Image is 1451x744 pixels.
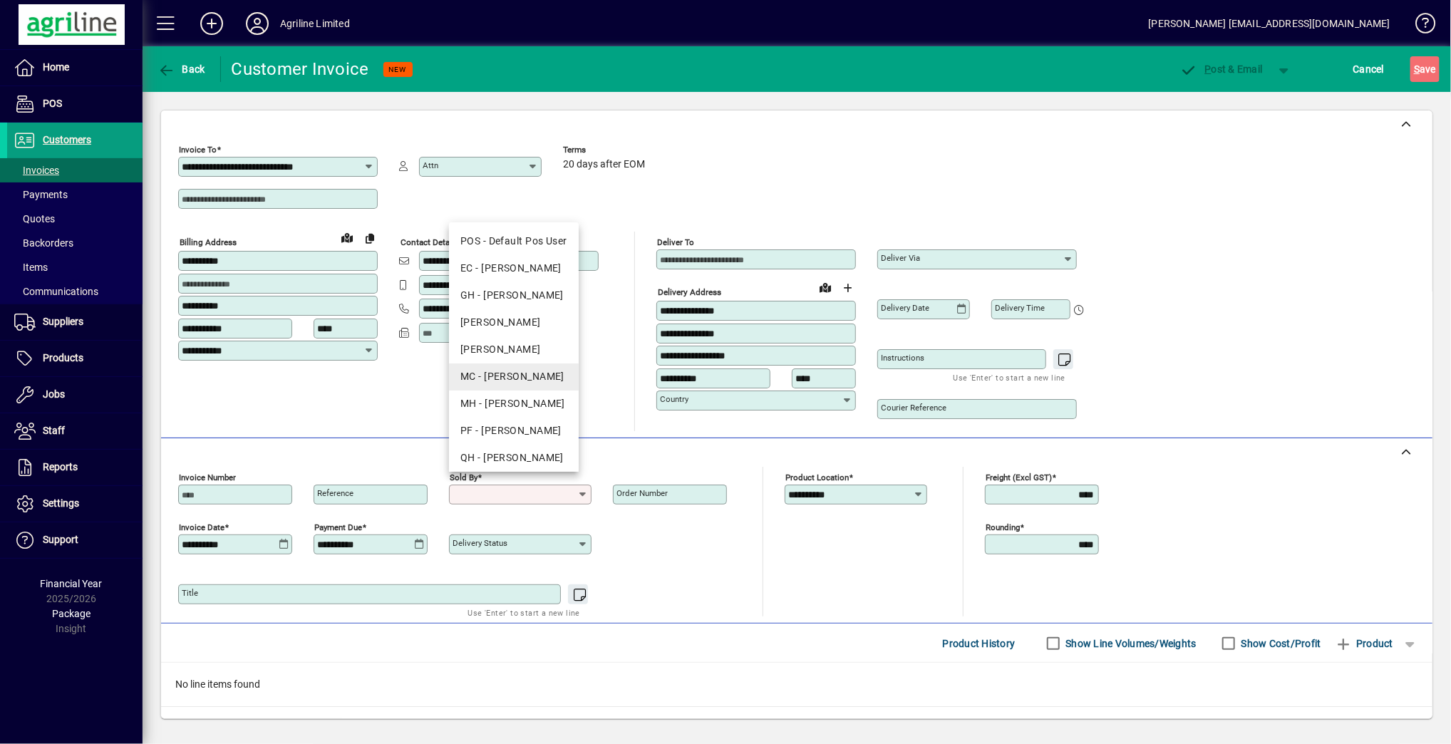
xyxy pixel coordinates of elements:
[7,86,143,122] a: POS
[43,534,78,545] span: Support
[182,588,198,598] mat-label: Title
[358,227,381,249] button: Copy to Delivery address
[43,61,69,73] span: Home
[1414,63,1420,75] span: S
[7,377,143,413] a: Jobs
[881,303,929,313] mat-label: Delivery date
[1205,63,1212,75] span: P
[881,253,920,263] mat-label: Deliver via
[1328,631,1400,656] button: Product
[449,228,579,255] mat-option: POS - Default Pos User
[1149,12,1390,35] div: [PERSON_NAME] [EMAIL_ADDRESS][DOMAIN_NAME]
[995,303,1045,313] mat-label: Delivery time
[460,261,567,276] div: EC - [PERSON_NAME]
[41,578,103,589] span: Financial Year
[179,472,236,482] mat-label: Invoice number
[14,262,48,273] span: Items
[468,604,580,621] mat-hint: Use 'Enter' to start a new line
[43,316,83,327] span: Suppliers
[943,632,1016,655] span: Product History
[7,304,143,340] a: Suppliers
[449,418,579,445] mat-option: PF - Paul Forrest
[7,255,143,279] a: Items
[7,231,143,255] a: Backorders
[14,237,73,249] span: Backorders
[449,445,579,472] mat-option: QH - Queenie Hobson
[460,315,567,330] div: [PERSON_NAME]
[814,276,837,299] a: View on map
[1405,3,1433,49] a: Knowledge Base
[449,309,579,336] mat-option: JH - James Hamlin
[14,286,98,297] span: Communications
[660,394,688,404] mat-label: Country
[14,213,55,224] span: Quotes
[179,522,224,532] mat-label: Invoice date
[7,341,143,376] a: Products
[143,56,221,82] app-page-header-button: Back
[43,425,65,436] span: Staff
[616,488,668,498] mat-label: Order number
[986,522,1020,532] mat-label: Rounding
[460,342,567,357] div: [PERSON_NAME]
[450,472,477,482] mat-label: Sold by
[232,58,369,81] div: Customer Invoice
[179,145,217,155] mat-label: Invoice To
[43,134,91,145] span: Customers
[423,160,438,170] mat-label: Attn
[7,522,143,558] a: Support
[460,369,567,384] div: MC - [PERSON_NAME]
[1350,56,1388,82] button: Cancel
[449,282,579,309] mat-option: GH - Gerry Hamlin
[785,472,849,482] mat-label: Product location
[1239,636,1321,651] label: Show Cost/Profit
[460,450,567,465] div: QH - [PERSON_NAME]
[234,11,280,36] button: Profile
[1414,58,1436,81] span: ave
[837,277,859,299] button: Choose address
[43,497,79,509] span: Settings
[280,12,350,35] div: Agriline Limited
[460,396,567,411] div: MH - [PERSON_NAME]
[881,353,924,363] mat-label: Instructions
[7,158,143,182] a: Invoices
[189,11,234,36] button: Add
[52,608,91,619] span: Package
[314,522,362,532] mat-label: Payment due
[43,388,65,400] span: Jobs
[7,182,143,207] a: Payments
[1173,56,1270,82] button: Post & Email
[1353,58,1385,81] span: Cancel
[7,486,143,522] a: Settings
[7,413,143,449] a: Staff
[449,363,579,391] mat-option: MC - Matt Cobb
[460,234,567,249] div: POS - Default Pos User
[7,450,143,485] a: Reports
[7,50,143,86] a: Home
[449,336,579,363] mat-option: JC - Jonathan Cashmore
[1336,632,1393,655] span: Product
[7,279,143,304] a: Communications
[1063,636,1197,651] label: Show Line Volumes/Weights
[563,145,649,155] span: Terms
[954,369,1065,386] mat-hint: Use 'Enter' to start a new line
[14,189,68,200] span: Payments
[1180,63,1263,75] span: ost & Email
[43,352,83,363] span: Products
[161,663,1432,706] div: No line items found
[336,226,358,249] a: View on map
[43,98,62,109] span: POS
[7,207,143,231] a: Quotes
[460,288,567,303] div: GH - [PERSON_NAME]
[460,423,567,438] div: PF - [PERSON_NAME]
[317,488,353,498] mat-label: Reference
[453,538,507,548] mat-label: Delivery status
[154,56,209,82] button: Back
[563,159,645,170] span: 20 days after EOM
[881,403,946,413] mat-label: Courier Reference
[43,461,78,472] span: Reports
[449,255,579,282] mat-option: EC - Ethan Crawford
[449,391,579,418] mat-option: MH - Michael Hamlin
[389,65,407,74] span: NEW
[937,631,1021,656] button: Product History
[986,472,1052,482] mat-label: Freight (excl GST)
